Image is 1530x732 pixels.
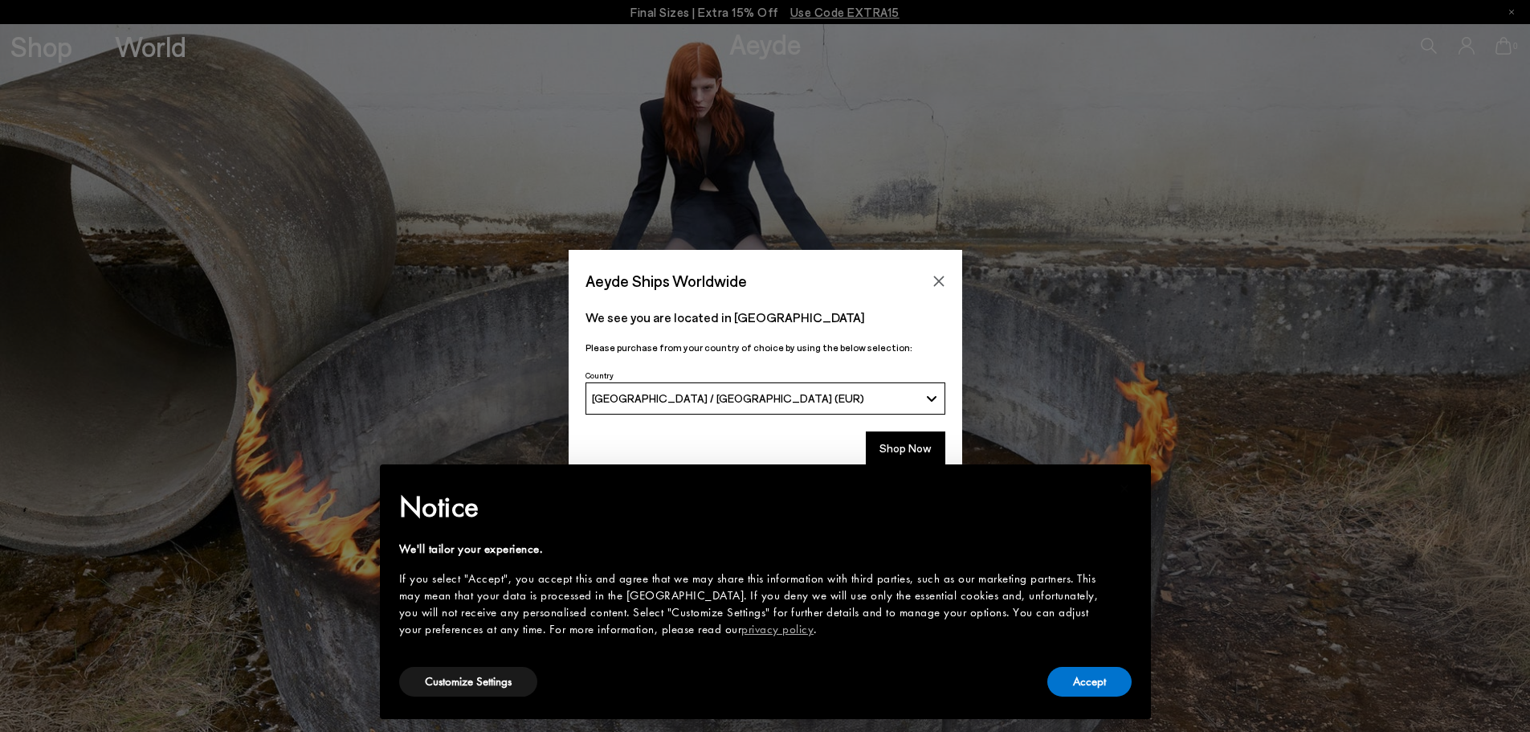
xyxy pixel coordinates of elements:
[399,541,1106,558] div: We'll tailor your experience.
[585,267,747,295] span: Aeyde Ships Worldwide
[927,269,951,293] button: Close
[1106,469,1144,508] button: Close this notice
[399,570,1106,638] div: If you select "Accept", you accept this and agree that we may share this information with third p...
[399,486,1106,528] h2: Notice
[585,340,945,355] p: Please purchase from your country of choice by using the below selection:
[592,391,864,405] span: [GEOGRAPHIC_DATA] / [GEOGRAPHIC_DATA] (EUR)
[1047,667,1132,697] button: Accept
[866,431,945,465] button: Shop Now
[741,621,814,637] a: privacy policy
[585,370,614,380] span: Country
[399,667,537,697] button: Customize Settings
[585,308,945,327] p: We see you are located in [GEOGRAPHIC_DATA]
[1120,476,1130,501] span: ×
